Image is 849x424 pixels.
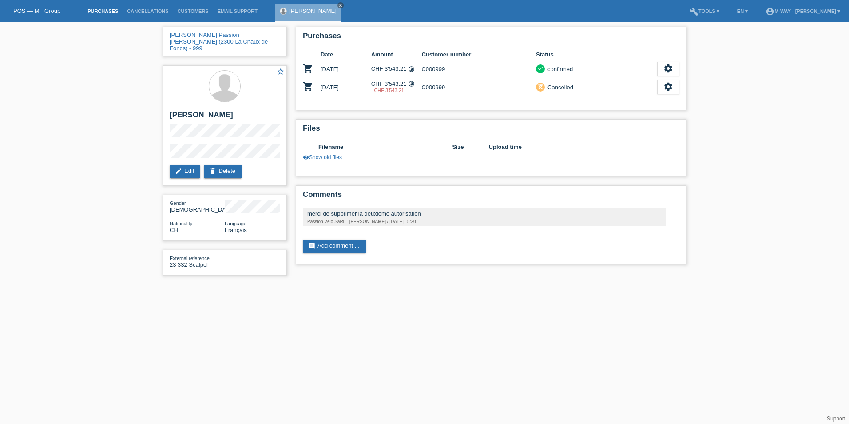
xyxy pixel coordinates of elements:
span: Switzerland [170,227,178,233]
i: POSP00026553 [303,81,313,92]
i: Instalments (24 instalments) [408,66,415,72]
a: Support [827,416,845,422]
span: Gender [170,200,186,206]
i: account_circle [766,7,774,16]
i: settings [663,64,673,73]
a: visibilityShow old files [303,154,342,160]
i: edit [175,168,182,175]
i: settings [663,82,673,92]
i: build [690,7,698,16]
div: 23 332 Scalpel [170,255,225,268]
div: Passion Vélo SàRL - [PERSON_NAME] / [DATE] 15:20 [307,219,662,224]
th: Filename [318,142,452,152]
span: Language [225,221,246,226]
span: Nationality [170,221,192,226]
h2: [PERSON_NAME] [170,111,280,124]
th: Amount [371,49,422,60]
i: close [338,3,343,8]
div: Cancelled [545,83,573,92]
a: close [337,2,344,8]
th: Status [536,49,657,60]
td: [DATE] [321,60,371,78]
a: account_circlem-way - [PERSON_NAME] ▾ [761,8,845,14]
div: confirmed [545,64,573,74]
a: [PERSON_NAME] [289,8,337,14]
span: External reference [170,256,210,261]
a: POS — MF Group [13,8,60,14]
div: [DEMOGRAPHIC_DATA] [170,200,225,213]
h2: Purchases [303,32,679,45]
a: Customers [173,8,213,14]
a: buildTools ▾ [685,8,724,14]
div: 03.09.2025 / A double [371,88,422,93]
i: star_border [277,68,285,76]
i: delete [209,168,216,175]
a: Email Support [213,8,262,14]
a: deleteDelete [204,165,242,178]
a: Purchases [83,8,123,14]
h2: Comments [303,190,679,204]
th: Size [452,142,488,152]
th: Upload time [489,142,562,152]
div: merci de supprimer la deuxième autorisation [307,210,662,217]
i: Instalments (24 instalments) [408,80,415,87]
td: [DATE] [321,78,371,96]
th: Date [321,49,371,60]
a: EN ▾ [733,8,752,14]
h2: Files [303,124,679,137]
i: POSP00024968 [303,63,313,74]
a: editEdit [170,165,200,178]
span: Français [225,227,247,233]
a: star_border [277,68,285,77]
td: CHF 3'543.21 [371,60,422,78]
td: C000999 [421,78,536,96]
a: commentAdd comment ... [303,240,366,253]
i: comment [308,242,315,249]
td: CHF 3'543.21 [371,78,422,96]
i: visibility [303,154,309,160]
a: Cancellations [123,8,173,14]
th: Customer number [421,49,536,60]
i: remove_shopping_cart [537,84,544,90]
a: [PERSON_NAME] Passion [PERSON_NAME] (2300 La Chaux de Fonds) - 999 [170,32,268,52]
i: check [537,65,544,72]
td: C000999 [421,60,536,78]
